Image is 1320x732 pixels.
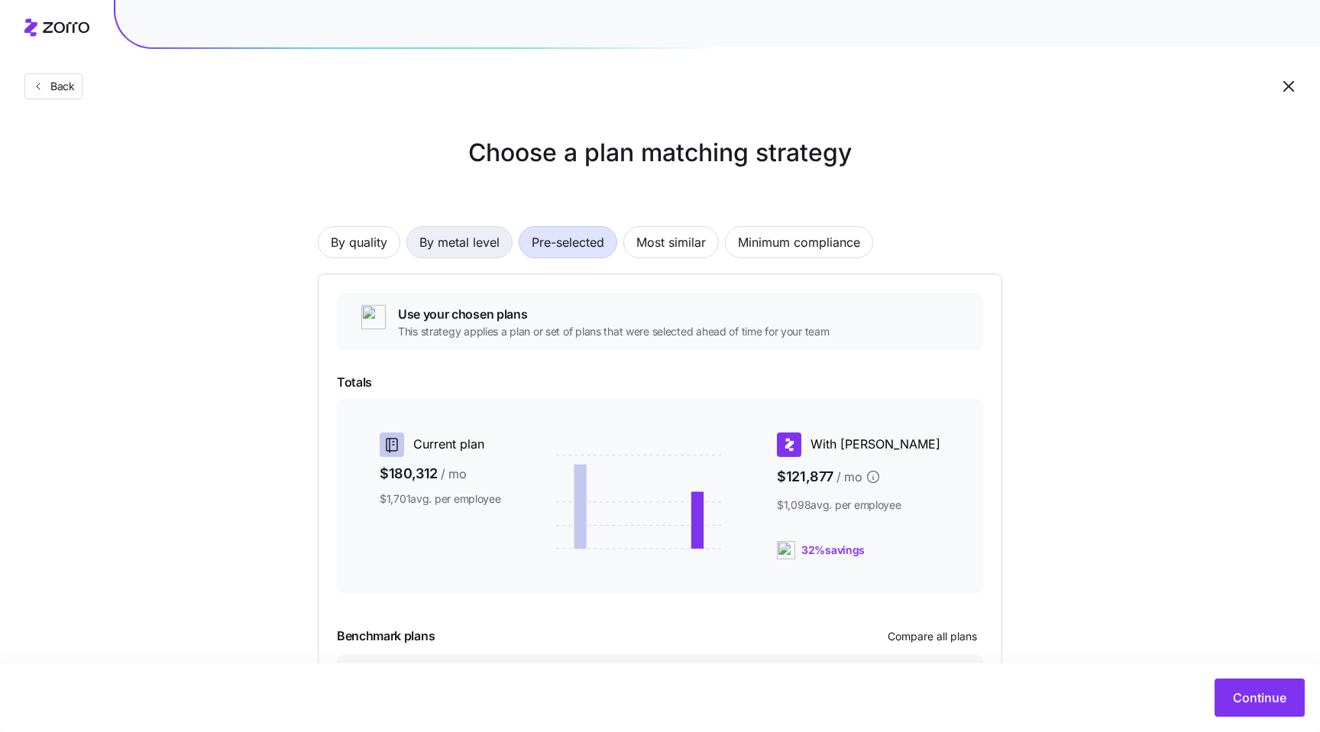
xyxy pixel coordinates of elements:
span: / mo [441,465,467,484]
span: Most similar [636,227,706,257]
span: Minimum compliance [738,227,860,257]
button: Pre-selected [519,226,617,258]
img: ai-icon.png [777,541,795,559]
span: $121,877 [777,463,940,491]
button: By metal level [406,226,513,258]
button: Most similar [623,226,719,258]
span: By metal level [419,227,500,257]
span: $1,098 avg. per employee [777,497,940,513]
h1: Choose a plan matching strategy [318,134,1002,171]
button: Continue [1215,679,1305,717]
button: Compare all plans [882,624,983,649]
span: Totals [337,373,983,392]
span: $1,701 avg. per employee [380,491,501,507]
span: This strategy applies a plan or set of plans that were selected ahead of time for your team [398,324,830,339]
span: Back [44,79,75,94]
div: With [PERSON_NAME] [777,432,940,457]
span: Benchmark plans [337,627,435,646]
span: Compare all plans [888,629,977,644]
button: Community Health Network of WashingtonCommunity Health Plan of [US_STATE] Cascade Select GoldGold... [337,655,983,714]
button: Back [24,73,82,99]
span: 32% savings [801,543,865,558]
button: By quality [318,226,400,258]
span: Pre-selected [532,227,604,257]
span: By quality [331,227,387,257]
span: Use your chosen plans [398,305,830,324]
span: / mo [836,468,862,487]
img: ai-icon.png [361,305,386,329]
div: Current plan [380,432,501,457]
button: Minimum compliance [725,226,873,258]
span: $180,312 [380,463,501,485]
span: Continue [1233,688,1286,707]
